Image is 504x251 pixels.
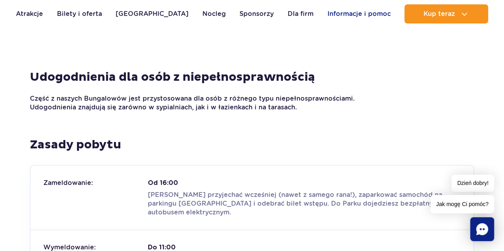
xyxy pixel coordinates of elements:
[43,179,148,187] span: Zameldowanie:
[202,4,226,23] a: Nocleg
[430,195,494,213] span: Jak mogę Ci pomóc?
[288,4,314,23] a: Dla firm
[116,4,188,23] a: [GEOGRAPHIC_DATA]
[404,4,488,23] button: Kup teraz
[423,10,455,18] span: Kup teraz
[470,217,494,241] div: Chat
[148,191,461,217] p: [PERSON_NAME] przyjechać wcześniej (nawet z samego rana!), zaparkować samochód na parkingu [GEOGR...
[327,4,390,23] a: Informacje i pomoc
[57,4,102,23] a: Bilety i oferta
[239,4,274,23] a: Sponsorzy
[148,179,461,187] strong: Od 16:00
[30,70,474,85] h4: Udogodnienia dla osób z niepełnosprawnością
[30,137,474,152] h4: Zasady pobytu
[30,94,363,112] p: Część z naszych Bungalowów jest przystosowana dla osób z różnego typu niepełnosprawnościami. Udog...
[451,175,494,192] span: Dzień dobry!
[16,4,43,23] a: Atrakcje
